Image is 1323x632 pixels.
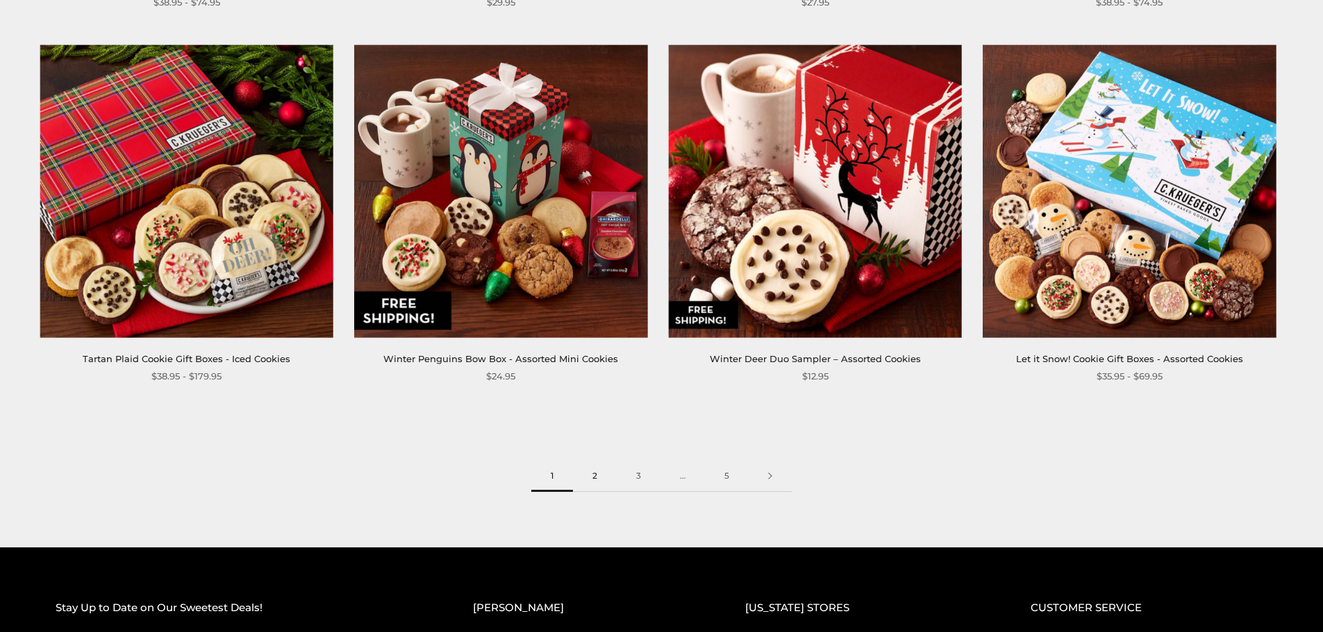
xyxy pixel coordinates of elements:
[383,353,618,364] a: Winter Penguins Bow Box - Assorted Mini Cookies
[983,44,1276,337] img: Let it Snow! Cookie Gift Boxes - Assorted Cookies
[473,599,690,617] h2: [PERSON_NAME]
[573,461,617,492] a: 2
[660,461,705,492] span: …
[486,369,515,384] span: $24.95
[11,579,144,621] iframe: Sign Up via Text for Offers
[40,44,333,337] img: Tartan Plaid Cookie Gift Boxes - Iced Cookies
[56,599,417,617] h2: Stay Up to Date on Our Sweetest Deals!
[1097,369,1163,384] span: $35.95 - $69.95
[1031,599,1267,617] h2: CUSTOMER SERVICE
[749,461,792,492] a: Next page
[151,369,222,384] span: $38.95 - $179.95
[669,44,962,337] img: Winter Deer Duo Sampler – Assorted Cookies
[1016,353,1243,364] a: Let it Snow! Cookie Gift Boxes - Assorted Cookies
[531,461,573,492] span: 1
[617,461,660,492] a: 3
[745,599,975,617] h2: [US_STATE] STORES
[83,353,290,364] a: Tartan Plaid Cookie Gift Boxes - Iced Cookies
[802,369,829,384] span: $12.95
[705,461,749,492] a: 5
[354,44,647,337] img: Winter Penguins Bow Box - Assorted Mini Cookies
[710,353,921,364] a: Winter Deer Duo Sampler – Assorted Cookies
